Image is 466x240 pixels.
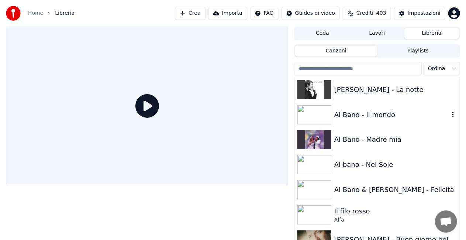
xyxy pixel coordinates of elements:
[350,28,404,39] button: Lavori
[295,46,377,56] button: Canzoni
[334,206,457,216] div: Il filo rosso
[6,6,21,21] img: youka
[28,10,75,17] nav: breadcrumb
[377,46,459,56] button: Playlists
[334,85,457,95] div: [PERSON_NAME] - La notte
[28,10,43,17] a: Home
[208,7,247,20] button: Importa
[282,7,340,20] button: Guides di video
[428,65,445,72] span: Ordina
[435,210,457,233] div: Aprire la chat
[408,10,441,17] div: Impostazioni
[356,10,373,17] span: Crediti
[334,216,457,224] div: Alfa
[334,134,457,145] div: Al Bano - Madre mia
[404,28,459,39] button: Libreria
[55,10,75,17] span: Libreria
[343,7,391,20] button: Crediti403
[394,7,445,20] button: Impostazioni
[295,28,350,39] button: Coda
[334,160,457,170] div: Al bano - Nel Sole
[376,10,386,17] span: 403
[334,185,457,195] div: Al Bano & [PERSON_NAME] - Felicità
[175,7,205,20] button: Crea
[250,7,279,20] button: FAQ
[334,110,449,120] div: Al Bano - Il mondo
